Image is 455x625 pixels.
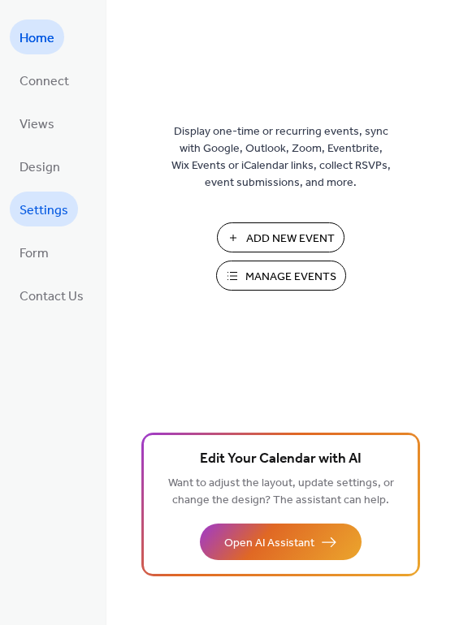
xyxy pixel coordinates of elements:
span: Design [19,155,60,180]
span: Display one-time or recurring events, sync with Google, Outlook, Zoom, Eventbrite, Wix Events or ... [171,123,391,192]
a: Form [10,235,58,269]
span: Settings [19,198,68,223]
span: Views [19,112,54,137]
a: Connect [10,62,79,97]
button: Manage Events [216,261,346,291]
span: Want to adjust the layout, update settings, or change the design? The assistant can help. [168,472,394,511]
a: Design [10,149,70,183]
span: Add New Event [246,231,335,248]
span: Home [19,26,54,51]
span: Open AI Assistant [224,535,314,552]
span: Manage Events [245,269,336,286]
span: Connect [19,69,69,94]
span: Form [19,241,49,266]
button: Open AI Assistant [200,524,362,560]
a: Settings [10,192,78,226]
button: Add New Event [217,222,344,252]
a: Views [10,106,64,140]
span: Edit Your Calendar with AI [200,448,362,471]
a: Contact Us [10,278,93,312]
span: Contact Us [19,284,84,309]
a: Home [10,19,64,54]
